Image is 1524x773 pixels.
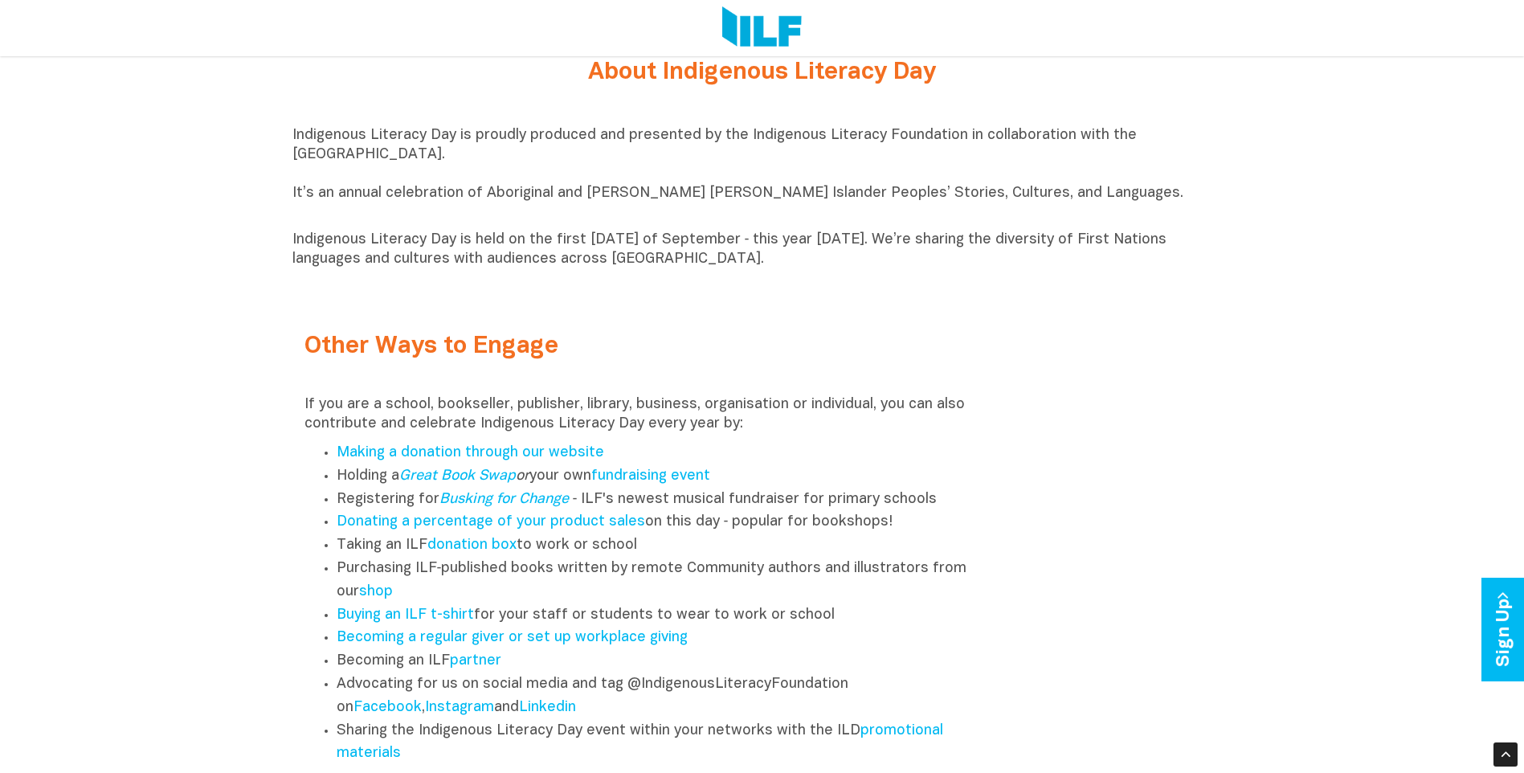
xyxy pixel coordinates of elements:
li: Advocating for us on social media and tag @IndigenousLiteracyFoundation on , and [337,673,986,720]
a: Busking for Change [439,493,569,506]
p: Indigenous Literacy Day is proudly produced and presented by the Indigenous Literacy Foundation i... [292,126,1232,223]
a: Buying an ILF t-shirt [337,608,474,622]
li: Taking an ILF to work or school [337,534,986,558]
a: donation box [427,538,517,552]
li: on this day ‑ popular for bookshops! [337,511,986,534]
a: Making a donation through our website [337,446,604,460]
p: Indigenous Literacy Day is held on the first [DATE] of September ‑ this year [DATE]. We’re sharin... [292,231,1232,269]
li: Becoming an ILF [337,650,986,673]
p: If you are a school, bookseller, publisher, library, business, organisation or individual, you ca... [304,395,986,434]
a: fundraising event [591,469,710,483]
li: Registering for ‑ ILF's newest musical fundraiser for primary schools [337,489,986,512]
a: Donating a percentage of your product sales [337,515,645,529]
a: Becoming a regular giver or set up workplace giving [337,631,688,644]
h2: About Indigenous Literacy Day [461,59,1064,86]
a: Facebook [353,701,422,714]
a: Great Book Swap [399,469,516,483]
a: Linkedin [519,701,576,714]
img: Logo [722,6,802,50]
div: Scroll Back to Top [1493,742,1518,767]
a: shop [359,585,393,599]
li: Purchasing ILF‑published books written by remote Community authors and illustrators from our [337,558,986,604]
a: Instagram [425,701,494,714]
li: for your staff or students to wear to work or school [337,604,986,628]
li: Sharing the Indigenous Literacy Day event within your networks with the ILD [337,720,986,767]
li: Holding a your own [337,465,986,489]
h2: Other Ways to Engage [304,333,986,360]
a: partner [450,654,501,668]
em: or [399,469,529,483]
